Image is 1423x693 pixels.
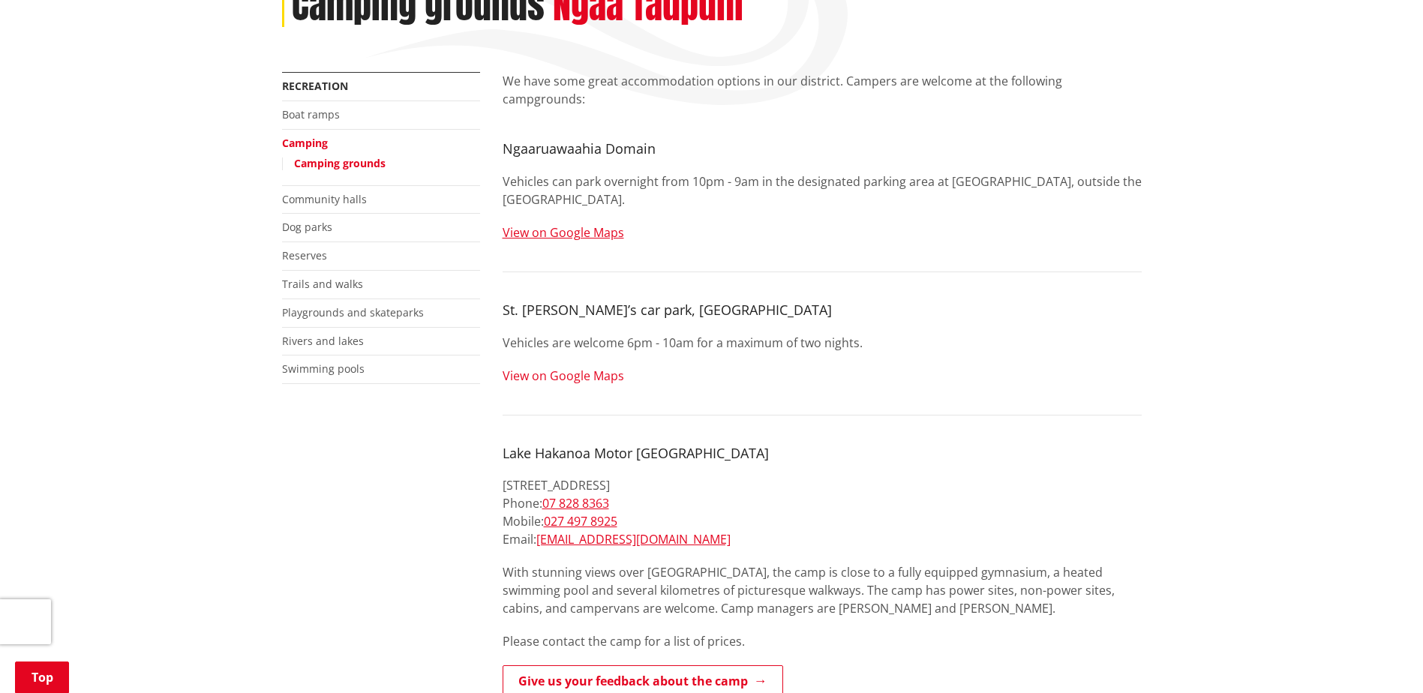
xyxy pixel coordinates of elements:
[503,141,1142,157] h4: Ngaaruawaahia Domain
[503,632,1142,650] p: Please contact the camp for a list of prices.
[282,305,424,319] a: Playgrounds and skateparks
[282,334,364,348] a: Rivers and lakes
[282,361,365,376] a: Swimming pools
[536,531,731,547] a: [EMAIL_ADDRESS][DOMAIN_NAME]
[503,367,624,384] a: View on Google Maps
[282,107,340,121] a: Boat ramps
[282,220,332,234] a: Dog parks
[503,224,624,241] a: View on Google Maps
[282,79,348,93] a: Recreation
[282,136,328,150] a: Camping
[282,192,367,206] a: Community halls
[503,334,1142,352] p: Vehicles are welcome 6pm - 10am for a maximum of two nights.
[503,302,1142,319] h4: St. [PERSON_NAME]’s car park, [GEOGRAPHIC_DATA]
[542,495,609,511] a: 07 828 8363
[503,476,1142,548] p: [STREET_ADDRESS] Phone: Mobile: Email:
[15,661,69,693] a: Top
[503,72,1142,108] p: We have some great accommodation options in our district. Campers are welcome at the following ca...
[282,248,327,262] a: Reserves
[503,445,1142,462] h4: Lake Hakanoa Motor [GEOGRAPHIC_DATA]
[544,513,617,529] a: 027 497 8925
[503,172,1142,208] p: Vehicles can park overnight from 10pm - 9am in the designated parking area at [GEOGRAPHIC_DATA], ...
[294,156,386,170] a: Camping grounds
[1354,630,1408,684] iframe: Messenger Launcher
[282,277,363,291] a: Trails and walks
[503,563,1142,617] p: With stunning views over [GEOGRAPHIC_DATA], the camp is close to a fully equipped gymnasium, a he...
